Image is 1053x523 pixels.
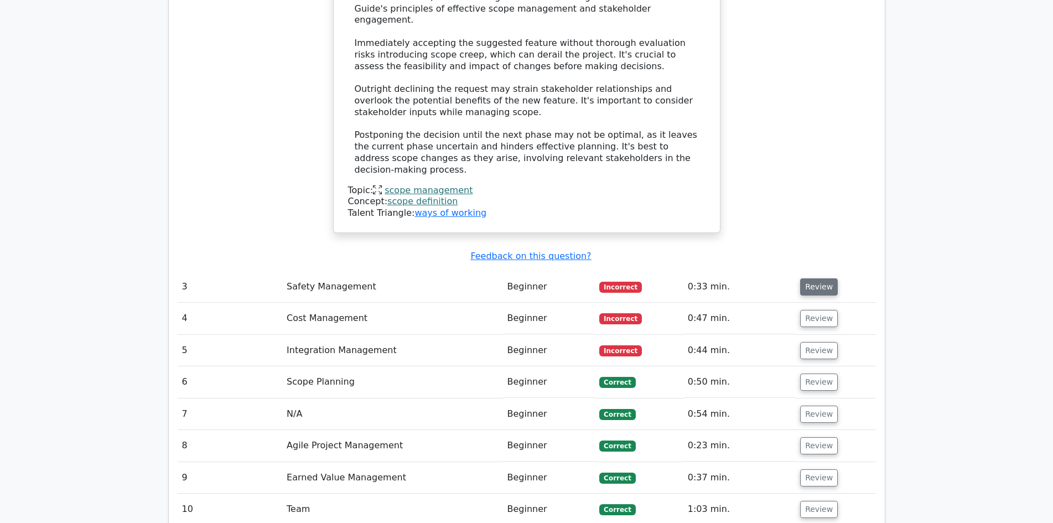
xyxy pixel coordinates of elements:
[683,303,796,334] td: 0:47 min.
[683,335,796,366] td: 0:44 min.
[348,185,706,196] div: Topic:
[387,196,458,206] a: scope definition
[503,398,595,430] td: Beginner
[178,271,283,303] td: 3
[800,469,838,486] button: Review
[683,271,796,303] td: 0:33 min.
[503,462,595,494] td: Beginner
[599,473,635,484] span: Correct
[178,462,283,494] td: 9
[800,374,838,391] button: Review
[178,366,283,398] td: 6
[385,185,473,195] a: scope management
[282,462,502,494] td: Earned Value Management
[348,196,706,208] div: Concept:
[282,335,502,366] td: Integration Management
[282,430,502,462] td: Agile Project Management
[503,303,595,334] td: Beginner
[599,409,635,420] span: Correct
[800,342,838,359] button: Review
[470,251,591,261] a: Feedback on this question?
[599,282,642,293] span: Incorrect
[282,271,502,303] td: Safety Management
[599,441,635,452] span: Correct
[683,366,796,398] td: 0:50 min.
[800,501,838,518] button: Review
[348,185,706,219] div: Talent Triangle:
[282,303,502,334] td: Cost Management
[683,398,796,430] td: 0:54 min.
[599,377,635,388] span: Correct
[503,430,595,462] td: Beginner
[683,430,796,462] td: 0:23 min.
[503,335,595,366] td: Beginner
[800,310,838,327] button: Review
[178,430,283,462] td: 8
[503,271,595,303] td: Beginner
[178,398,283,430] td: 7
[800,406,838,423] button: Review
[800,437,838,454] button: Review
[599,313,642,324] span: Incorrect
[282,366,502,398] td: Scope Planning
[178,303,283,334] td: 4
[800,278,838,296] button: Review
[414,208,486,218] a: ways of working
[599,345,642,356] span: Incorrect
[503,366,595,398] td: Beginner
[178,335,283,366] td: 5
[282,398,502,430] td: N/A
[599,504,635,515] span: Correct
[683,462,796,494] td: 0:37 min.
